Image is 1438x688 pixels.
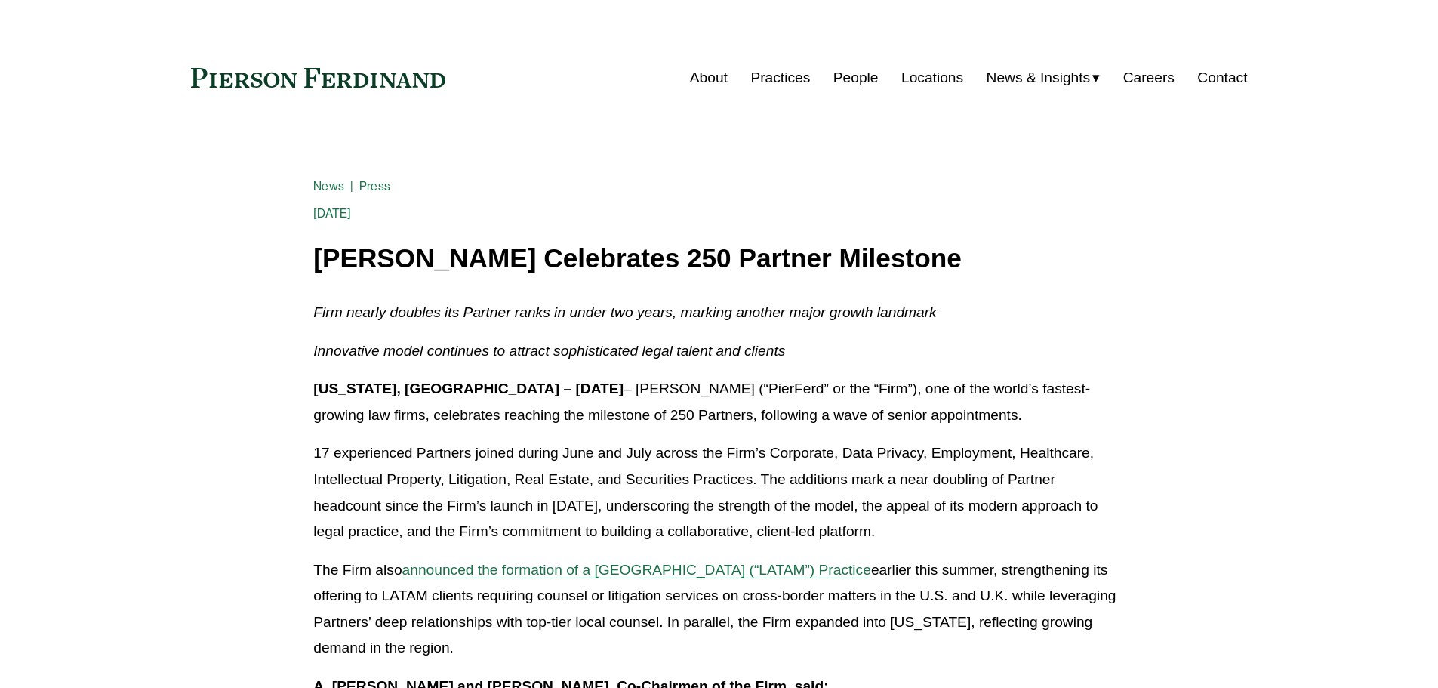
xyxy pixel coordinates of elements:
[987,65,1091,91] span: News & Insights
[1197,63,1247,92] a: Contact
[313,179,344,193] a: News
[313,244,1124,273] h1: [PERSON_NAME] Celebrates 250 Partner Milestone
[313,440,1124,545] p: 17 experienced Partners joined during June and July across the Firm’s Corporate, Data Privacy, Em...
[402,562,871,578] a: announced the formation of a [GEOGRAPHIC_DATA] (“LATAM”) Practice
[1123,63,1175,92] a: Careers
[833,63,879,92] a: People
[313,206,351,221] span: [DATE]
[901,63,963,92] a: Locations
[313,557,1124,662] p: The Firm also earlier this summer, strengthening its offering to LATAM clients requiring counsel ...
[987,63,1101,92] a: folder dropdown
[359,179,390,193] a: Press
[313,376,1124,428] p: – [PERSON_NAME] (“PierFerd” or the “Firm”), one of the world’s fastest-growing law firms, celebra...
[750,63,810,92] a: Practices
[313,304,936,320] em: Firm nearly doubles its Partner ranks in under two years, marking another major growth landmark
[313,343,785,359] em: Innovative model continues to attract sophisticated legal talent and clients
[690,63,728,92] a: About
[313,381,624,396] strong: [US_STATE], [GEOGRAPHIC_DATA] – [DATE]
